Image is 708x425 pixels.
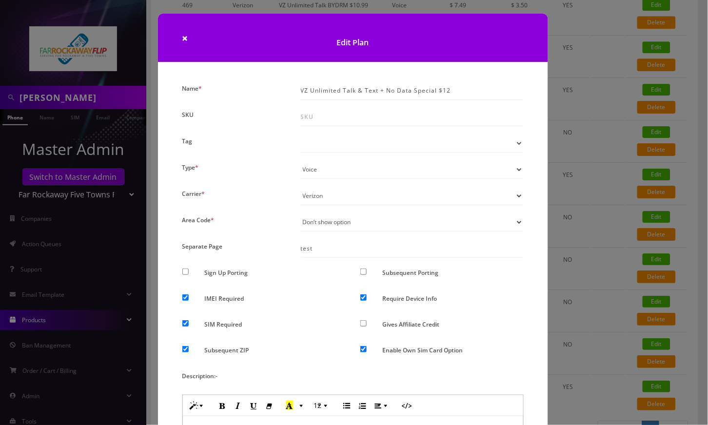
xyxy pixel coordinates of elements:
[281,398,298,413] button: Recent Color
[185,398,212,413] button: Style
[182,160,199,174] label: Type
[398,398,416,413] button: Code View
[314,401,322,410] span: 12
[354,398,372,413] button: Ordered list (CTRL+SHIFT+NUM8)
[382,317,439,331] label: Gives Affiliate Credit
[296,398,306,413] button: More Color
[182,134,193,148] label: Tag
[158,14,548,62] h1: Edit Plan
[182,187,205,201] label: Carrier
[204,291,244,306] label: IMEI Required
[182,213,215,227] label: Area Code
[230,398,247,413] button: Italic (CTRL+I)
[382,343,463,357] label: Enable Own Sim Card Option
[382,266,438,280] label: Subsequent Porting
[182,108,194,122] label: SKU
[182,239,223,253] label: Separate Page
[301,81,524,100] input: Name
[204,266,248,280] label: Sign Up Porting
[245,398,263,413] button: Underline (CTRL+U)
[370,398,396,413] button: Paragraph
[301,108,524,126] input: SKU
[309,398,336,413] button: Font Size
[214,398,232,413] button: Bold (CTRL+B)
[382,291,437,306] label: Require Device Info
[182,33,188,43] button: Close
[338,398,356,413] button: Unordered list (CTRL+SHIFT+NUM7)
[182,81,202,96] label: Name
[261,398,278,413] button: Remove Font Style (CTRL+\)
[182,31,188,45] span: ×
[204,343,249,357] label: Subsequent ZIP
[204,317,242,331] label: SIM Required
[182,369,218,383] label: Description:-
